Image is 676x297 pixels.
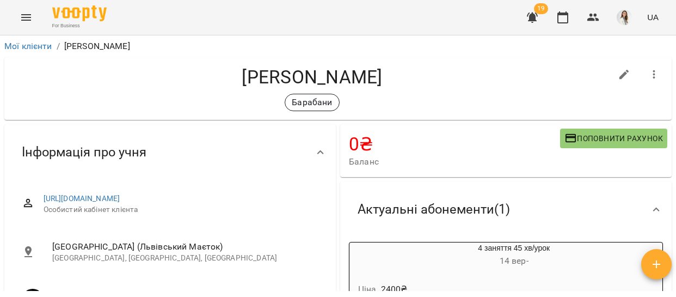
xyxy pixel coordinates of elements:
[564,132,663,145] span: Поповнити рахунок
[358,282,377,297] h6: Ціна
[643,7,663,27] button: UA
[358,201,510,218] span: Актуальні абонементи ( 1 )
[44,194,120,203] a: [URL][DOMAIN_NAME]
[500,256,528,266] span: 14 вер -
[349,133,560,155] h4: 0 ₴
[292,96,332,109] p: Барабани
[52,253,318,264] p: [GEOGRAPHIC_DATA], [GEOGRAPHIC_DATA], [GEOGRAPHIC_DATA]
[560,129,667,148] button: Поповнити рахунок
[22,144,146,161] span: Інформація про учня
[349,243,402,269] div: 4 заняття 45 хв/урок
[402,243,626,269] div: 4 заняття 45 хв/урок
[4,40,672,53] nav: breadcrumb
[44,204,318,215] span: Особистий кабінет клієнта
[647,11,659,23] span: UA
[340,181,672,238] div: Актуальні абонементи(1)
[381,283,408,296] p: 2400 ₴
[534,3,548,14] span: 19
[64,40,130,53] p: [PERSON_NAME]
[4,124,336,180] div: Інформація про учня
[617,10,632,25] img: abcb920824ed1c0b1cb573ad24907a7f.png
[349,155,560,168] span: Баланс
[52,22,107,29] span: For Business
[13,66,611,88] h4: [PERSON_NAME]
[285,94,339,111] div: Барабани
[57,40,60,53] li: /
[52,240,318,253] span: [GEOGRAPHIC_DATA] (Львівський Маєток)
[4,41,52,51] a: Мої клієнти
[13,4,39,31] button: Menu
[52,5,107,21] img: Voopty Logo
